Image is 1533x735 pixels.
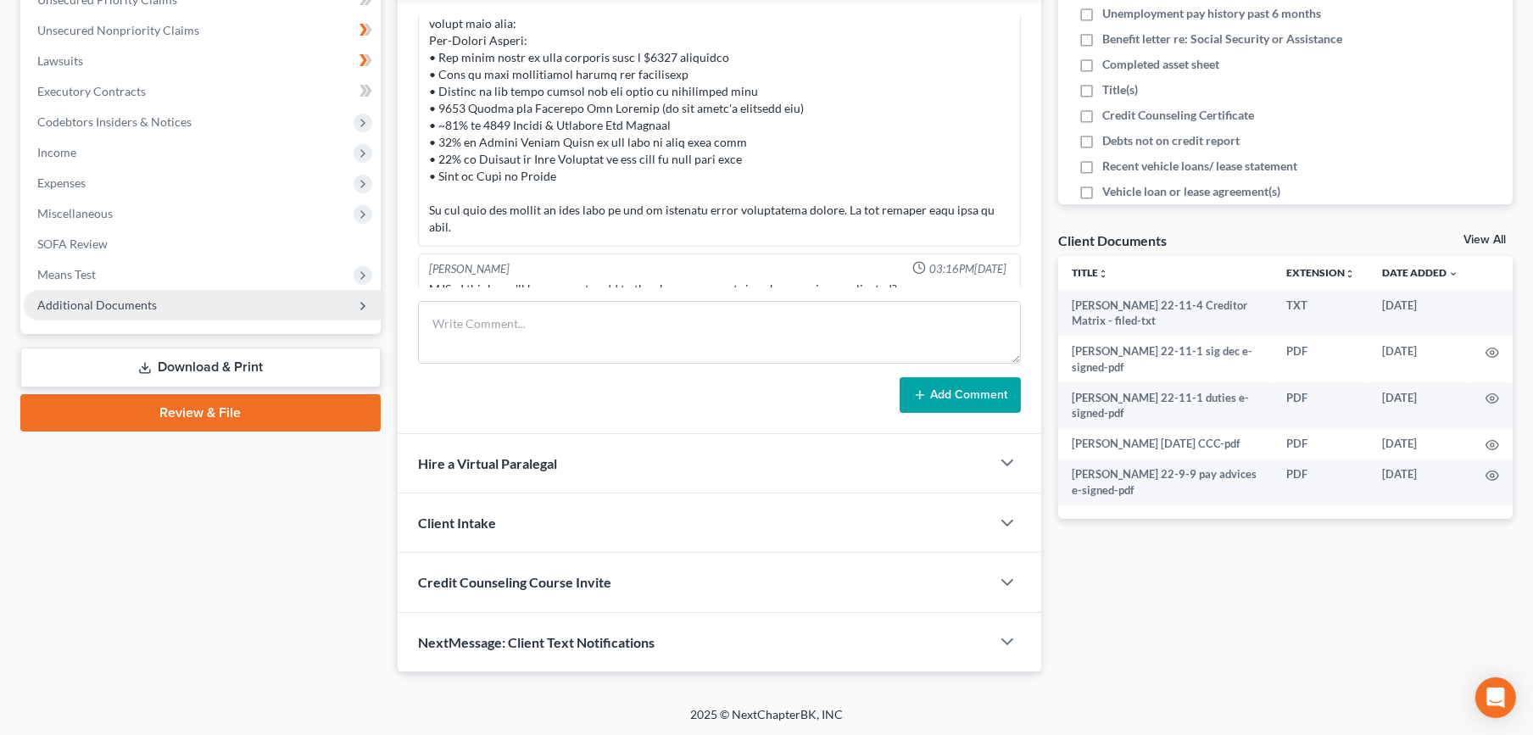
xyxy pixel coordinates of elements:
[24,229,381,259] a: SOFA Review
[1102,5,1321,22] span: Unemployment pay history past 6 months
[24,15,381,46] a: Unsecured Nonpriority Claims
[1102,56,1219,73] span: Completed asset sheet
[1058,231,1167,249] div: Client Documents
[418,515,496,531] span: Client Intake
[1448,269,1458,279] i: expand_more
[37,23,199,37] span: Unsecured Nonpriority Claims
[1273,290,1369,337] td: TXT
[1273,459,1369,506] td: PDF
[1058,429,1273,459] td: [PERSON_NAME] [DATE] CCC-pdf
[429,281,1010,298] div: MJS - I think you'll have more to add to the above comment since her case is complicated?
[1098,269,1108,279] i: unfold_more
[37,206,113,220] span: Miscellaneous
[1102,132,1240,149] span: Debts not on credit report
[429,261,510,277] div: [PERSON_NAME]
[24,46,381,76] a: Lawsuits
[1072,266,1108,279] a: Titleunfold_more
[1058,336,1273,382] td: [PERSON_NAME] 22-11-1 sig dec e-signed-pdf
[1102,183,1280,200] span: Vehicle loan or lease agreement(s)
[1058,459,1273,506] td: [PERSON_NAME] 22-9-9 pay advices e-signed-pdf
[1102,107,1254,124] span: Credit Counseling Certificate
[1475,677,1516,718] div: Open Intercom Messenger
[1369,382,1472,429] td: [DATE]
[1369,429,1472,459] td: [DATE]
[24,76,381,107] a: Executory Contracts
[929,261,1006,277] span: 03:16PM[DATE]
[1382,266,1458,279] a: Date Added expand_more
[37,53,83,68] span: Lawsuits
[20,394,381,432] a: Review & File
[418,574,611,590] span: Credit Counseling Course Invite
[37,145,76,159] span: Income
[1273,336,1369,382] td: PDF
[418,455,557,471] span: Hire a Virtual Paralegal
[1286,266,1355,279] a: Extensionunfold_more
[900,377,1021,413] button: Add Comment
[37,237,108,251] span: SOFA Review
[1058,290,1273,337] td: [PERSON_NAME] 22-11-4 Creditor Matrix - filed-txt
[20,348,381,387] a: Download & Print
[37,298,157,312] span: Additional Documents
[1345,269,1355,279] i: unfold_more
[37,175,86,190] span: Expenses
[1102,31,1342,47] span: Benefit letter re: Social Security or Assistance
[1058,382,1273,429] td: [PERSON_NAME] 22-11-1 duties e-signed-pdf
[37,267,96,281] span: Means Test
[1273,429,1369,459] td: PDF
[1369,290,1472,337] td: [DATE]
[1102,81,1138,98] span: Title(s)
[1102,158,1297,175] span: Recent vehicle loans/ lease statement
[1369,336,1472,382] td: [DATE]
[1463,234,1506,246] a: View All
[37,114,192,129] span: Codebtors Insiders & Notices
[37,84,146,98] span: Executory Contracts
[1273,382,1369,429] td: PDF
[418,634,655,650] span: NextMessage: Client Text Notifications
[1369,459,1472,506] td: [DATE]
